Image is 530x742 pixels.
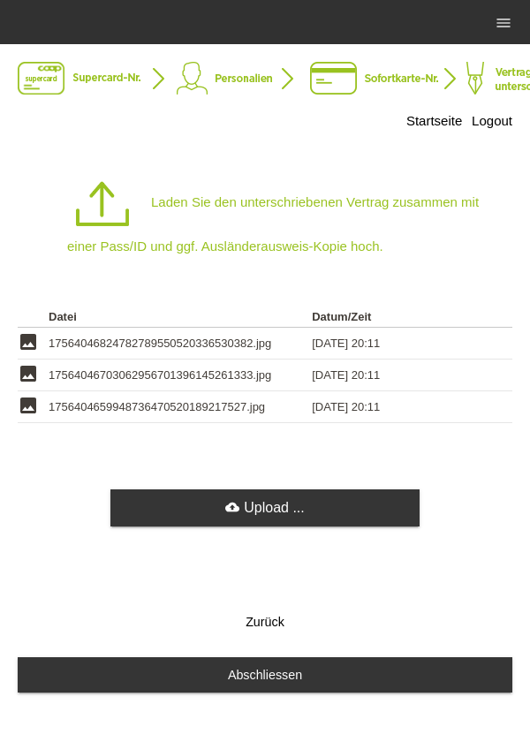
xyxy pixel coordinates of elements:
button: Zurück [18,604,512,640]
p: Laden Sie den unterschriebenen Vertrag zusammen mit einer Pass/ID und ggf. Ausländerausweis-Kopie... [67,168,488,254]
span: Abschliessen [228,668,302,682]
span: Zurück [246,615,284,629]
a: Startseite [406,113,462,128]
a: Logout [472,113,512,128]
span: 1756404659948736470520189217527.jpg [49,400,265,413]
button: Abschliessen [18,657,512,692]
th: Datei [49,307,312,328]
th: Datum/Zeit [312,307,488,328]
i: menu [495,14,512,32]
td: [DATE] 20:11 [312,391,488,423]
i: cloud_upload [225,500,239,514]
img: icon-upload.png [67,168,138,238]
td: [DATE] 20:11 [312,360,488,391]
span: 17564046703062956701396145261333.jpg [49,368,271,382]
a: cloud_uploadUpload ... [110,489,420,526]
i: image [18,395,39,416]
td: [DATE] 20:11 [312,328,488,360]
span: 17564046824782789550520336530382.jpg [49,337,271,350]
i: image [18,331,39,352]
i: image [18,363,39,384]
a: menu [486,17,521,27]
